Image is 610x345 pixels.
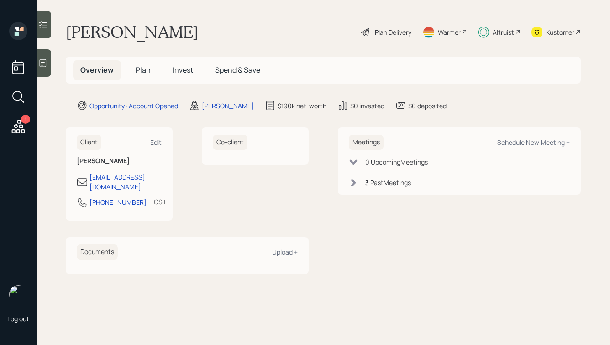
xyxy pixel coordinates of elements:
[365,178,411,187] div: 3 Past Meeting s
[9,285,27,303] img: hunter_neumayer.jpg
[350,101,384,111] div: $0 invested
[546,27,574,37] div: Kustomer
[21,115,30,124] div: 1
[497,138,570,147] div: Schedule New Meeting +
[77,135,101,150] h6: Client
[7,314,29,323] div: Log out
[349,135,384,150] h6: Meetings
[438,27,461,37] div: Warmer
[80,65,114,75] span: Overview
[493,27,514,37] div: Altruist
[213,135,247,150] h6: Co-client
[365,157,428,167] div: 0 Upcoming Meeting s
[173,65,193,75] span: Invest
[89,101,178,111] div: Opportunity · Account Opened
[202,101,254,111] div: [PERSON_NAME]
[77,157,162,165] h6: [PERSON_NAME]
[278,101,326,111] div: $190k net-worth
[408,101,447,111] div: $0 deposited
[150,138,162,147] div: Edit
[136,65,151,75] span: Plan
[272,248,298,256] div: Upload +
[215,65,260,75] span: Spend & Save
[154,197,166,207] div: CST
[89,172,162,191] div: [EMAIL_ADDRESS][DOMAIN_NAME]
[66,22,199,42] h1: [PERSON_NAME]
[375,27,411,37] div: Plan Delivery
[89,197,147,207] div: [PHONE_NUMBER]
[77,244,118,260] h6: Documents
